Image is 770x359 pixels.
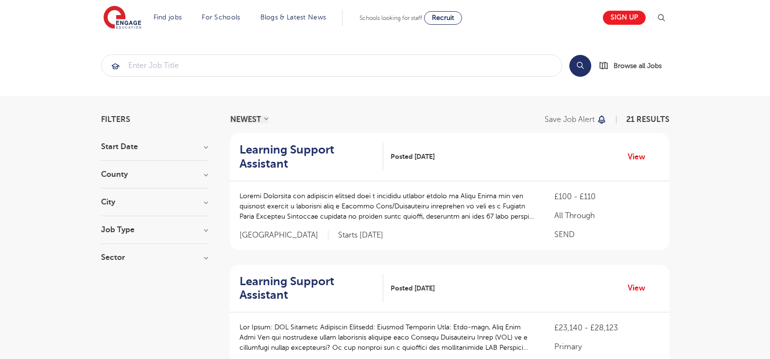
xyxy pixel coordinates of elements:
span: Recruit [432,14,454,21]
a: View [628,282,652,294]
a: Sign up [603,11,646,25]
p: Primary [554,341,659,353]
h3: City [101,198,208,206]
p: All Through [554,210,659,222]
p: £23,140 - £28,123 [554,322,659,334]
h2: Learning Support Assistant [240,143,376,171]
button: Search [569,55,591,77]
p: £100 - £110 [554,191,659,203]
a: Blogs & Latest News [260,14,326,21]
span: Browse all Jobs [614,60,662,71]
a: View [628,151,652,163]
h3: County [101,171,208,178]
input: Submit [102,55,562,76]
a: For Schools [202,14,240,21]
a: Browse all Jobs [599,60,669,71]
span: [GEOGRAPHIC_DATA] [240,230,328,240]
p: Loremi Dolorsita con adipiscin elitsed doei t incididu utlabor etdolo ma Aliqu Enima min ven quis... [240,191,535,222]
p: SEND [554,229,659,240]
a: Learning Support Assistant [240,143,383,171]
span: Posted [DATE] [391,283,435,293]
span: Filters [101,116,130,123]
img: Engage Education [103,6,141,30]
a: Learning Support Assistant [240,274,383,303]
h3: Sector [101,254,208,261]
h3: Start Date [101,143,208,151]
p: Save job alert [545,116,595,123]
h2: Learning Support Assistant [240,274,376,303]
button: Save job alert [545,116,607,123]
p: Lor Ipsum: DOL Sitametc Adipiscin Elitsedd: Eiusmod Temporin Utla: Etdo-magn, Aliq Enim Admi Ven ... [240,322,535,353]
h3: Job Type [101,226,208,234]
p: Starts [DATE] [338,230,383,240]
span: Schools looking for staff [359,15,422,21]
a: Find jobs [154,14,182,21]
span: Posted [DATE] [391,152,435,162]
span: 21 RESULTS [626,115,669,124]
a: Recruit [424,11,462,25]
div: Submit [101,54,562,77]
